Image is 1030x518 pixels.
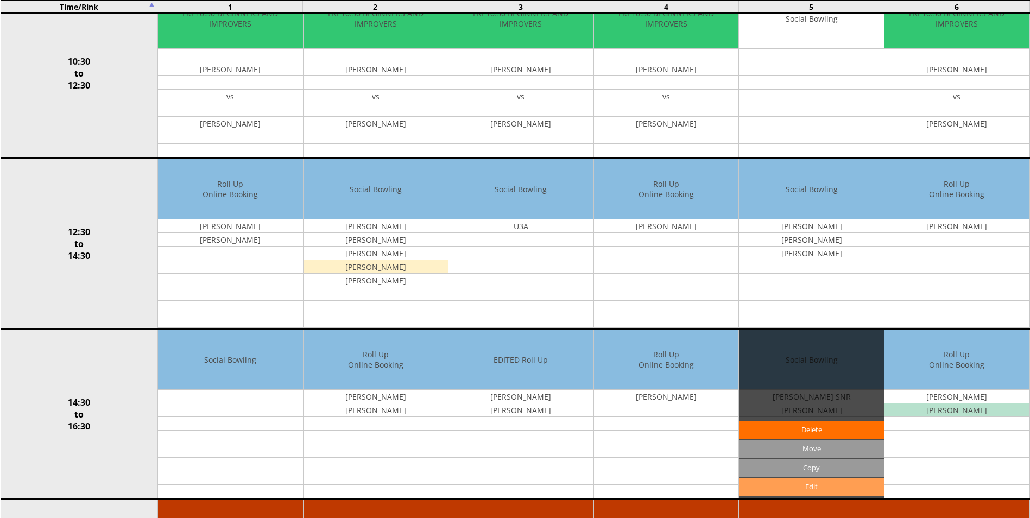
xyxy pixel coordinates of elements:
td: [PERSON_NAME] [739,233,884,247]
td: [PERSON_NAME] [304,274,448,287]
a: Edit [739,478,884,496]
td: [PERSON_NAME] [884,117,1029,130]
td: [PERSON_NAME] [304,233,448,247]
td: [PERSON_NAME] [304,390,448,403]
td: vs [304,90,448,103]
td: [PERSON_NAME] [594,62,739,76]
input: Move [739,440,884,458]
td: Roll Up Online Booking [884,330,1029,390]
td: 4 [593,1,739,13]
td: [PERSON_NAME] [884,390,1029,403]
td: vs [448,90,593,103]
td: [PERSON_NAME] [594,390,739,403]
td: [PERSON_NAME] [739,219,884,233]
td: Social Bowling [304,159,448,219]
td: [PERSON_NAME] [448,117,593,130]
td: Roll Up Online Booking [158,159,303,219]
td: 2 [302,1,448,13]
td: [PERSON_NAME] [594,219,739,233]
td: [PERSON_NAME] [448,390,593,403]
td: Roll Up Online Booking [884,159,1029,219]
td: [PERSON_NAME] [739,247,884,260]
td: [PERSON_NAME] [884,62,1029,76]
td: vs [594,90,739,103]
td: 6 [884,1,1029,13]
a: Delete [739,421,884,439]
td: [PERSON_NAME] [448,403,593,417]
td: [PERSON_NAME] [158,219,303,233]
td: Social Bowling [739,159,884,219]
td: Roll Up Online Booking [594,159,739,219]
td: 12:30 to 14:30 [1,159,157,329]
td: EDITED Roll Up [448,330,593,390]
td: vs [884,90,1029,103]
td: U3A [448,219,593,233]
td: [PERSON_NAME] [304,62,448,76]
td: Time/Rink [1,1,157,13]
td: vs [158,90,303,103]
td: [PERSON_NAME] [884,403,1029,417]
td: 3 [448,1,593,13]
input: Copy [739,459,884,477]
td: [PERSON_NAME] [158,233,303,247]
td: 14:30 to 16:30 [1,329,157,500]
td: [PERSON_NAME] [594,117,739,130]
td: [PERSON_NAME] [304,247,448,260]
td: Roll Up Online Booking [594,330,739,390]
td: 5 [739,1,884,13]
td: Roll Up Online Booking [304,330,448,390]
td: [PERSON_NAME] [304,260,448,274]
td: [PERSON_NAME] [158,62,303,76]
td: [PERSON_NAME] [884,219,1029,233]
td: Social Bowling [448,159,593,219]
td: [PERSON_NAME] [304,117,448,130]
td: [PERSON_NAME] [448,62,593,76]
td: [PERSON_NAME] [158,117,303,130]
td: [PERSON_NAME] [304,403,448,417]
td: Social Bowling [158,330,303,390]
td: 1 [157,1,303,13]
td: [PERSON_NAME] [304,219,448,233]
